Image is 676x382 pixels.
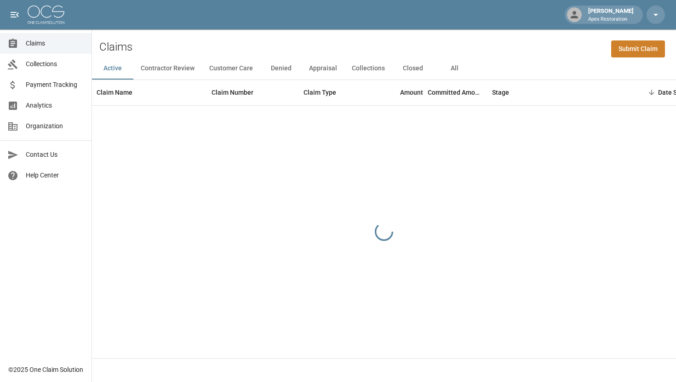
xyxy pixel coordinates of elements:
[6,6,24,24] button: open drawer
[8,365,83,374] div: © 2025 One Claim Solution
[212,80,253,105] div: Claim Number
[207,80,299,105] div: Claim Number
[584,6,637,23] div: [PERSON_NAME]
[26,80,84,90] span: Payment Tracking
[492,80,509,105] div: Stage
[99,40,132,54] h2: Claims
[344,57,392,80] button: Collections
[368,80,428,105] div: Amount
[202,57,260,80] button: Customer Care
[588,16,634,23] p: Apex Restoration
[434,57,475,80] button: All
[392,57,434,80] button: Closed
[428,80,487,105] div: Committed Amount
[26,121,84,131] span: Organization
[611,40,665,57] a: Submit Claim
[26,150,84,160] span: Contact Us
[26,59,84,69] span: Collections
[428,80,483,105] div: Committed Amount
[92,57,133,80] button: Active
[26,39,84,48] span: Claims
[487,80,625,105] div: Stage
[28,6,64,24] img: ocs-logo-white-transparent.png
[92,57,676,80] div: dynamic tabs
[260,57,302,80] button: Denied
[302,57,344,80] button: Appraisal
[400,80,423,105] div: Amount
[97,80,132,105] div: Claim Name
[133,57,202,80] button: Contractor Review
[26,101,84,110] span: Analytics
[26,171,84,180] span: Help Center
[645,86,658,99] button: Sort
[304,80,336,105] div: Claim Type
[92,80,207,105] div: Claim Name
[299,80,368,105] div: Claim Type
